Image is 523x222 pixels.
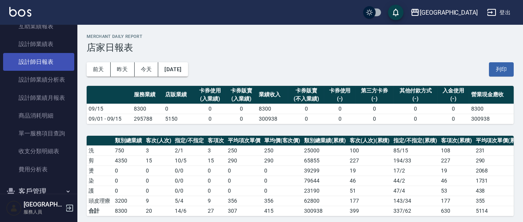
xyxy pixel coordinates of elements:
[144,196,173,206] td: 9
[357,95,391,103] div: (-)
[226,155,262,166] td: 290
[87,62,111,77] button: 前天
[440,87,467,95] div: 入金使用
[228,87,255,95] div: 卡券販賣
[3,125,74,142] a: 單一服務項目查詢
[348,166,392,176] td: 19
[144,186,173,196] td: 0
[262,155,303,166] td: 290
[144,136,173,146] th: 客次(人次)
[87,206,113,216] td: 合計
[262,176,303,186] td: 0
[87,104,132,114] td: 09/15
[262,145,303,155] td: 250
[226,114,257,124] td: 0
[326,95,354,103] div: (-)
[173,136,206,146] th: 指定/不指定
[87,86,514,124] table: a dense table
[302,136,348,146] th: 類別總業績(累積)
[206,145,226,155] td: 3
[262,166,303,176] td: 0
[87,145,113,155] td: 洗
[439,155,474,166] td: 227
[87,155,113,166] td: 剪
[228,95,255,103] div: (入業績)
[391,186,439,196] td: 47 / 4
[257,114,288,124] td: 300938
[302,145,348,155] td: 25000
[195,114,226,124] td: 0
[391,136,439,146] th: 指定/不指定(累積)
[132,114,163,124] td: 295788
[302,166,348,176] td: 39299
[206,176,226,186] td: 0
[173,166,206,176] td: 0 / 0
[262,206,303,216] td: 415
[395,95,436,103] div: (-)
[144,166,173,176] td: 0
[262,196,303,206] td: 356
[391,206,439,216] td: 337/62
[132,86,163,104] th: 服務業績
[484,5,514,20] button: 登出
[439,176,474,186] td: 46
[439,136,474,146] th: 客項次(累積)
[206,186,226,196] td: 0
[197,87,224,95] div: 卡券使用
[393,104,438,114] td: 0
[113,196,144,206] td: 3200
[348,186,392,196] td: 51
[173,206,206,216] td: 14/6
[113,176,144,186] td: 0
[439,145,474,155] td: 108
[9,7,31,17] img: Logo
[356,104,393,114] td: 0
[163,104,195,114] td: 0
[144,206,173,216] td: 20
[302,206,348,216] td: 300938
[206,136,226,146] th: 客項次
[3,17,74,35] a: 互助業績報表
[113,136,144,146] th: 類別總業績
[348,206,392,216] td: 399
[3,89,74,107] a: 設計師業績月報表
[113,145,144,155] td: 750
[324,104,356,114] td: 0
[290,95,322,103] div: (不入業績)
[469,104,514,114] td: 8300
[407,5,481,20] button: [GEOGRAPHIC_DATA]
[324,114,356,124] td: 0
[87,196,113,206] td: 頭皮理療
[388,5,403,20] button: save
[226,104,257,114] td: 0
[3,71,74,89] a: 設計師業績分析表
[348,136,392,146] th: 客次(人次)(累積)
[163,86,195,104] th: 店販業績
[391,176,439,186] td: 44 / 2
[302,186,348,196] td: 23190
[226,206,262,216] td: 307
[195,104,226,114] td: 0
[469,114,514,124] td: 300938
[113,206,144,216] td: 8300
[357,87,391,95] div: 第三方卡券
[439,166,474,176] td: 19
[144,155,173,166] td: 15
[173,186,206,196] td: 0 / 0
[113,186,144,196] td: 0
[391,145,439,155] td: 85 / 15
[348,196,392,206] td: 177
[87,34,514,39] h2: Merchant Daily Report
[206,155,226,166] td: 15
[173,196,206,206] td: 5 / 4
[391,196,439,206] td: 143 / 34
[87,176,113,186] td: 染
[257,86,288,104] th: 業績收入
[262,186,303,196] td: 0
[206,166,226,176] td: 0
[144,176,173,186] td: 0
[302,155,348,166] td: 65855
[439,206,474,216] td: 630
[226,196,262,206] td: 356
[226,186,262,196] td: 0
